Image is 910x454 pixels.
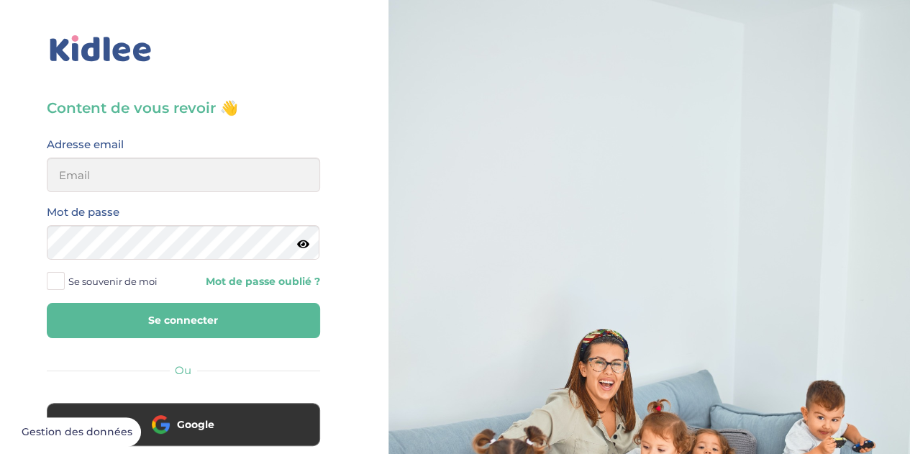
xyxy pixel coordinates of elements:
span: Ou [175,363,191,377]
button: Gestion des données [13,417,141,448]
a: Google [47,427,320,441]
img: logo_kidlee_bleu [47,32,155,65]
label: Adresse email [47,135,124,154]
a: Mot de passe oublié ? [194,275,320,289]
button: Google [47,403,320,446]
span: Google [177,417,214,432]
img: google.png [152,415,170,433]
label: Mot de passe [47,203,119,222]
input: Email [47,158,320,192]
button: Se connecter [47,303,320,338]
span: Se souvenir de moi [68,272,158,291]
span: Gestion des données [22,426,132,439]
h3: Content de vous revoir 👋 [47,98,320,118]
